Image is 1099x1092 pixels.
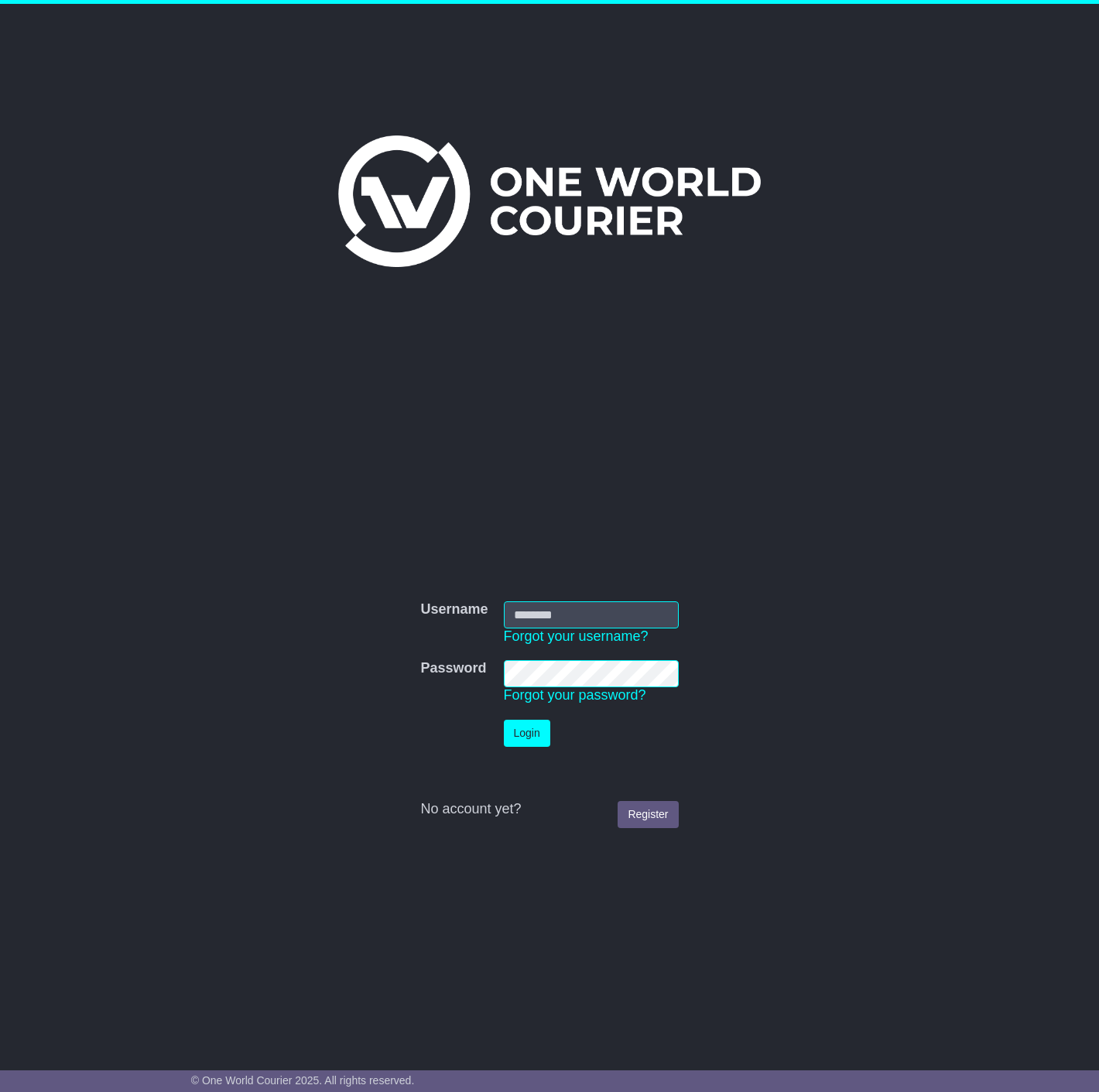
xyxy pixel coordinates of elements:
[504,720,550,747] button: Login
[338,135,761,267] img: One World
[504,687,646,703] a: Forgot your password?
[420,601,488,618] label: Username
[420,660,486,677] label: Password
[191,1074,415,1087] span: © One World Courier 2025. All rights reserved.
[504,628,649,644] a: Forgot your username?
[420,801,678,818] div: No account yet?
[618,801,678,828] a: Register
